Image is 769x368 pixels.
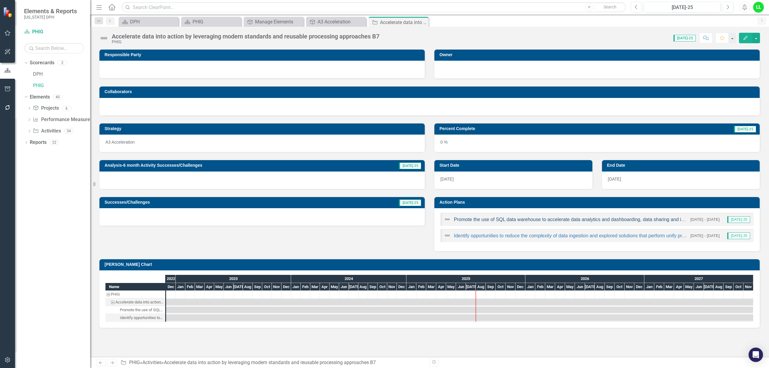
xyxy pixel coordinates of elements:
a: Activities [33,128,61,135]
div: Mar [664,283,674,291]
h3: Percent Complete [439,126,633,131]
span: [DATE]-25 [399,199,421,206]
h3: Collaborators [105,90,757,94]
h3: Responsible Party [105,53,422,57]
div: 2023 [176,275,291,283]
input: Search ClearPoint... [122,2,626,13]
div: A3 Acceleration [318,18,365,26]
a: PHIG [129,360,140,365]
h3: Action Plans [439,200,757,205]
div: Jun [224,283,233,291]
div: Feb [654,283,664,291]
div: Sep [605,283,615,291]
button: Search [595,3,625,11]
h3: Owner [439,53,757,57]
span: [DATE]-25 [734,126,756,132]
div: Jan [406,283,416,291]
div: Accelerate data into action by leveraging modern standards and reusable processing approaches B7 [112,33,379,40]
img: ClearPoint Strategy [3,7,14,17]
div: 0 % [434,135,760,152]
div: Mar [426,283,436,291]
div: Sep [253,283,262,291]
span: [DATE] [608,177,621,181]
small: [US_STATE] DPH [24,15,77,20]
div: Sep [724,283,734,291]
div: 40 [53,94,62,99]
small: [DATE] - [DATE] [690,233,720,239]
div: Task: Start date: 2022-12-01 End date: 2027-11-30 [166,315,753,321]
div: Feb [185,283,195,291]
div: Oct [496,283,506,291]
a: DPH [33,71,90,78]
div: Accelerate data into action by leveraging modern standards and reusable processing approaches B7 [115,298,163,306]
div: 22 [50,140,59,145]
span: [DATE]-25 [727,233,750,239]
a: Identify opportunities to reduce the complexity of data ingestion and explored solutions that per... [454,233,746,238]
div: Sep [368,283,378,291]
div: Task: Start date: 2022-12-01 End date: 2027-11-30 [166,299,753,305]
div: Identify opportunities to reduce the complexity of data ingestion and explored solutions that per... [120,314,163,322]
div: Mar [545,283,555,291]
div: PHIG [112,40,379,44]
div: » » [120,359,425,366]
div: Apr [320,283,330,291]
div: Aug [358,283,368,291]
div: 2 [57,60,67,65]
div: 2024 [291,275,406,283]
p: A3 Acceleration [105,139,419,145]
div: Promote the use of SQL data warehouse to accelerate data analytics and dashboarding, data sharing... [120,306,163,314]
span: Elements & Reports [24,8,77,15]
a: Performance Measures [33,116,92,123]
div: Jun [575,283,585,291]
a: Promote the use of SQL data warehouse to accelerate data analytics and dashboarding, data sharing... [454,217,736,222]
div: LL [753,2,764,13]
input: Search Below... [24,43,84,53]
div: Jul [466,283,476,291]
div: 2027 [644,275,753,283]
div: Nov [506,283,515,291]
div: Task: Start date: 2022-12-01 End date: 2027-11-30 [166,307,753,313]
a: PHIG [33,82,90,89]
img: Not Defined [444,216,451,223]
a: A3 Acceleration [308,18,365,26]
div: Dec [166,283,176,291]
div: May [565,283,575,291]
div: Apr [555,283,565,291]
div: Jul [233,283,243,291]
div: Jul [585,283,595,291]
div: Mar [310,283,320,291]
div: Dec [634,283,644,291]
div: Accelerate data into action by leveraging modern standards and reusable processing approaches B7 [105,298,165,306]
div: Jan [291,283,301,291]
div: Task: PHIG Start date: 2022-12-01 End date: 2022-12-02 [105,290,165,298]
div: Aug [243,283,253,291]
div: Open Intercom Messenger [749,348,763,362]
h3: Successes/Challenges [105,200,315,205]
h3: Strategy [105,126,422,131]
h3: Analysis-6 month Activity Successes/Challenges [105,163,362,168]
div: 2025 [406,275,525,283]
div: Nov [625,283,634,291]
small: [DATE] - [DATE] [690,217,720,222]
div: Apr [436,283,446,291]
div: 34 [64,129,74,134]
div: Dec [397,283,406,291]
div: Nov [272,283,281,291]
span: [DATE] [440,177,454,181]
div: Feb [416,283,426,291]
span: Search [603,5,616,9]
span: [DATE]-25 [727,216,750,223]
span: [DATE]-25 [673,35,696,41]
div: Apr [205,283,214,291]
div: Nov [387,283,397,291]
div: Jan [525,283,535,291]
div: Feb [535,283,545,291]
div: DPH [130,18,177,26]
div: Manage Elements [255,18,302,26]
div: May [684,283,694,291]
div: Oct [378,283,387,291]
div: Jan [176,283,185,291]
div: Name [105,283,165,290]
img: Not Defined [99,33,109,43]
div: Aug [595,283,605,291]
